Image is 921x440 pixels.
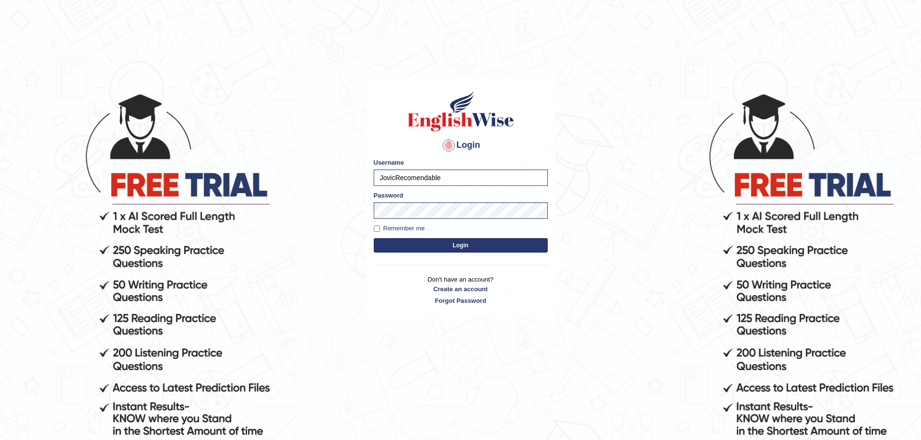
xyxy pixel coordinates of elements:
img: Logo of English Wise sign in for intelligent practice with AI [406,89,516,133]
label: Username [374,158,404,167]
h4: Login [374,138,548,153]
a: Forgot Password [374,296,548,305]
label: Remember me [374,224,425,233]
button: Login [374,238,548,253]
a: Create an account [374,284,548,294]
p: Don't have an account? [374,275,548,305]
label: Password [374,191,403,200]
input: Remember me [374,226,380,232]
